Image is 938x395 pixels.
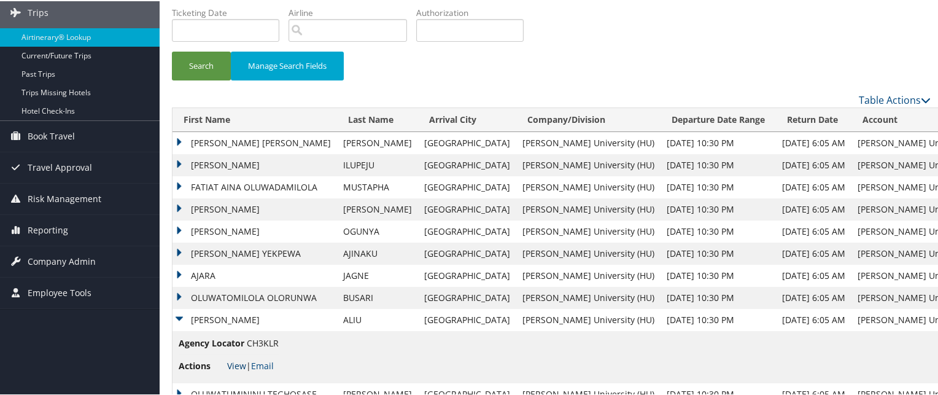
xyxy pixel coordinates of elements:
[337,197,418,219] td: [PERSON_NAME]
[247,336,279,348] span: CH3KLR
[251,359,274,370] a: Email
[661,286,776,308] td: [DATE] 10:30 PM
[776,107,851,131] th: Return Date: activate to sort column ascending
[28,245,96,276] span: Company Admin
[776,286,851,308] td: [DATE] 6:05 AM
[231,50,344,79] button: Manage Search Fields
[179,358,225,372] span: Actions
[179,335,244,349] span: Agency Locator
[516,107,661,131] th: Company/Division
[172,219,337,241] td: [PERSON_NAME]
[172,107,337,131] th: First Name: activate to sort column ascending
[418,131,516,153] td: [GEOGRAPHIC_DATA]
[418,308,516,330] td: [GEOGRAPHIC_DATA]
[172,308,337,330] td: [PERSON_NAME]
[337,219,418,241] td: OGUNYA
[418,107,516,131] th: Arrival City: activate to sort column ascending
[172,197,337,219] td: [PERSON_NAME]
[337,308,418,330] td: ALIU
[776,308,851,330] td: [DATE] 6:05 AM
[776,219,851,241] td: [DATE] 6:05 AM
[661,153,776,175] td: [DATE] 10:30 PM
[859,92,931,106] a: Table Actions
[172,6,289,18] label: Ticketing Date
[516,286,661,308] td: [PERSON_NAME] University (HU)
[28,276,91,307] span: Employee Tools
[661,264,776,286] td: [DATE] 10:30 PM
[418,241,516,264] td: [GEOGRAPHIC_DATA]
[28,214,68,244] span: Reporting
[172,264,337,286] td: AJARA
[289,6,416,18] label: Airline
[516,264,661,286] td: [PERSON_NAME] University (HU)
[416,6,533,18] label: Authorization
[661,219,776,241] td: [DATE] 10:30 PM
[418,264,516,286] td: [GEOGRAPHIC_DATA]
[172,153,337,175] td: [PERSON_NAME]
[28,120,75,151] span: Book Travel
[227,359,274,370] span: |
[418,286,516,308] td: [GEOGRAPHIC_DATA]
[418,197,516,219] td: [GEOGRAPHIC_DATA]
[337,175,418,197] td: MUSTAPHA
[227,359,246,370] a: View
[776,131,851,153] td: [DATE] 6:05 AM
[172,241,337,264] td: [PERSON_NAME] YEKPEWA
[337,264,418,286] td: JAGNE
[337,107,418,131] th: Last Name: activate to sort column ascending
[661,175,776,197] td: [DATE] 10:30 PM
[776,153,851,175] td: [DATE] 6:05 AM
[776,175,851,197] td: [DATE] 6:05 AM
[516,131,661,153] td: [PERSON_NAME] University (HU)
[337,241,418,264] td: AJINAKU
[172,50,231,79] button: Search
[516,175,661,197] td: [PERSON_NAME] University (HU)
[172,175,337,197] td: FATIAT AINA OLUWADAMILOLA
[776,197,851,219] td: [DATE] 6:05 AM
[661,308,776,330] td: [DATE] 10:30 PM
[516,219,661,241] td: [PERSON_NAME] University (HU)
[516,197,661,219] td: [PERSON_NAME] University (HU)
[418,175,516,197] td: [GEOGRAPHIC_DATA]
[661,131,776,153] td: [DATE] 10:30 PM
[661,241,776,264] td: [DATE] 10:30 PM
[661,197,776,219] td: [DATE] 10:30 PM
[418,219,516,241] td: [GEOGRAPHIC_DATA]
[28,151,92,182] span: Travel Approval
[337,131,418,153] td: [PERSON_NAME]
[516,241,661,264] td: [PERSON_NAME] University (HU)
[172,286,337,308] td: OLUWATOMILOLA OLORUNWA
[516,153,661,175] td: [PERSON_NAME] University (HU)
[418,153,516,175] td: [GEOGRAPHIC_DATA]
[172,131,337,153] td: [PERSON_NAME] [PERSON_NAME]
[516,308,661,330] td: [PERSON_NAME] University (HU)
[776,264,851,286] td: [DATE] 6:05 AM
[337,153,418,175] td: ILUPEJU
[28,182,101,213] span: Risk Management
[661,107,776,131] th: Departure Date Range: activate to sort column ascending
[337,286,418,308] td: BUSARI
[776,241,851,264] td: [DATE] 6:05 AM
